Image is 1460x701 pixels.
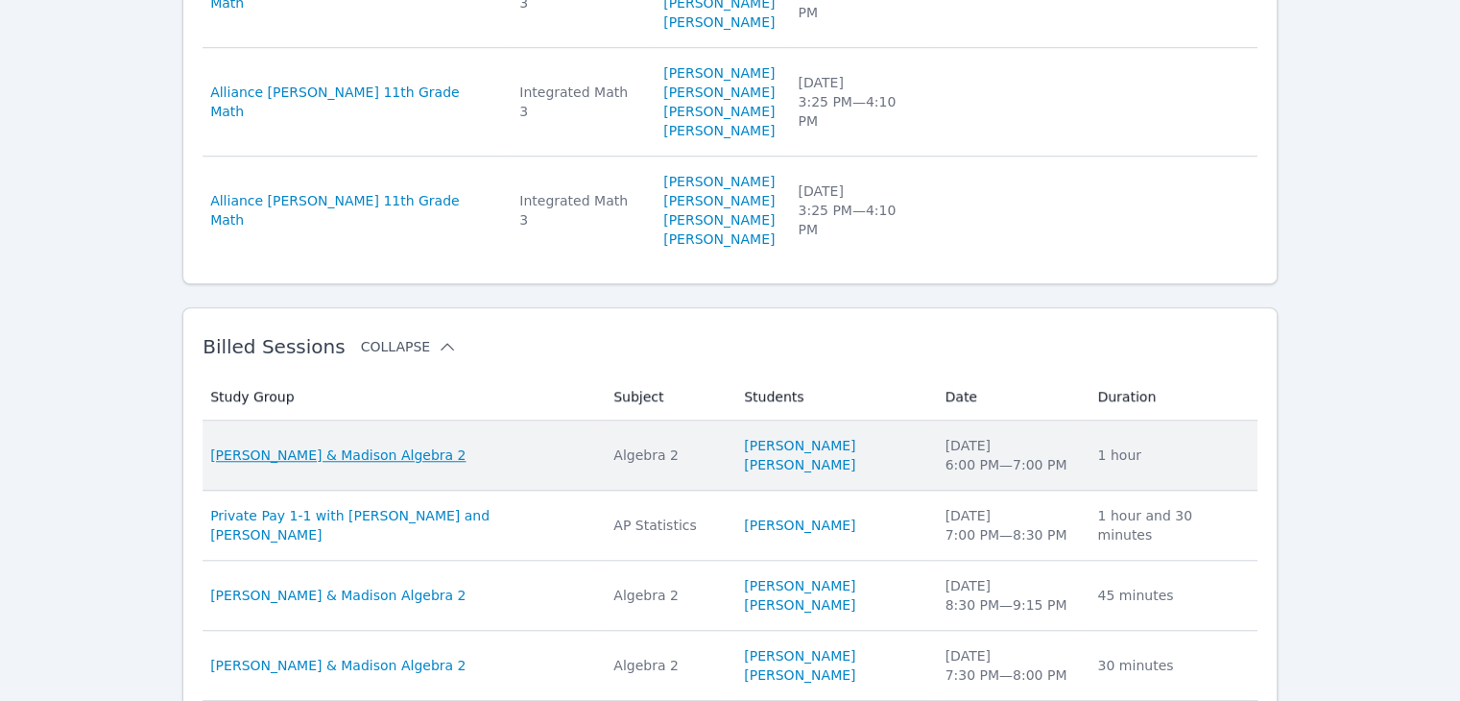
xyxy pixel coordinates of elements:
a: [PERSON_NAME] [663,83,775,102]
th: Students [732,374,933,421]
a: [PERSON_NAME] [744,455,855,474]
a: [PERSON_NAME] & Madison Algebra 2 [210,656,466,675]
th: Subject [602,374,732,421]
div: [DATE] 3:25 PM — 4:10 PM [798,181,920,239]
div: Algebra 2 [613,586,721,605]
div: [DATE] 6:00 PM — 7:00 PM [945,436,1075,474]
a: Private Pay 1-1 with [PERSON_NAME] and [PERSON_NAME] [210,506,590,544]
a: [PERSON_NAME] & Madison Algebra 2 [210,586,466,605]
a: Alliance [PERSON_NAME] 11th Grade Math [210,191,496,230]
div: AP Statistics [613,516,721,535]
a: [PERSON_NAME] [744,646,855,665]
a: [PERSON_NAME] & Madison Algebra 2 [210,446,466,465]
a: [PERSON_NAME] [744,665,855,685]
a: Alliance [PERSON_NAME] 11th Grade Math [210,83,496,121]
a: [PERSON_NAME] [744,436,855,455]
div: 1 hour and 30 minutes [1097,506,1245,544]
div: 1 hour [1097,446,1245,465]
a: [PERSON_NAME] [663,230,775,249]
div: 45 minutes [1097,586,1245,605]
div: Algebra 2 [613,446,721,465]
tr: Alliance [PERSON_NAME] 11th Grade MathIntegrated Math 3[PERSON_NAME][PERSON_NAME][PERSON_NAME][PE... [203,157,1257,264]
a: [PERSON_NAME] [663,121,775,140]
a: [PERSON_NAME] [663,210,775,230]
a: [PERSON_NAME] [663,102,775,121]
div: 30 minutes [1097,656,1245,675]
div: [DATE] 7:00 PM — 8:30 PM [945,506,1075,544]
th: Study Group [203,374,602,421]
tr: [PERSON_NAME] & Madison Algebra 2Algebra 2[PERSON_NAME][PERSON_NAME][DATE]7:30 PM—8:00 PM30 minutes [203,631,1257,701]
a: [PERSON_NAME] [744,595,855,615]
a: [PERSON_NAME] [744,516,855,535]
tr: [PERSON_NAME] & Madison Algebra 2Algebra 2[PERSON_NAME][PERSON_NAME][DATE]8:30 PM—9:15 PM45 minutes [203,561,1257,631]
div: Integrated Math 3 [519,191,640,230]
a: [PERSON_NAME] [744,576,855,595]
th: Date [934,374,1087,421]
th: Duration [1086,374,1257,421]
tr: Private Pay 1-1 with [PERSON_NAME] and [PERSON_NAME]AP Statistics[PERSON_NAME][DATE]7:00 PM—8:30 ... [203,491,1257,561]
a: [PERSON_NAME] [663,12,775,32]
tr: Alliance [PERSON_NAME] 11th Grade MathIntegrated Math 3[PERSON_NAME][PERSON_NAME][PERSON_NAME][PE... [203,48,1257,157]
div: Integrated Math 3 [519,83,640,121]
tr: [PERSON_NAME] & Madison Algebra 2Algebra 2[PERSON_NAME][PERSON_NAME][DATE]6:00 PM—7:00 PM1 hour [203,421,1257,491]
div: [DATE] 3:25 PM — 4:10 PM [798,73,920,131]
div: [DATE] 8:30 PM — 9:15 PM [945,576,1075,615]
a: [PERSON_NAME] [663,63,775,83]
button: Collapse [361,337,457,356]
a: [PERSON_NAME] [663,191,775,210]
a: [PERSON_NAME] [663,172,775,191]
div: Algebra 2 [613,656,721,675]
span: Billed Sessions [203,335,345,358]
div: [DATE] 7:30 PM — 8:00 PM [945,646,1075,685]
